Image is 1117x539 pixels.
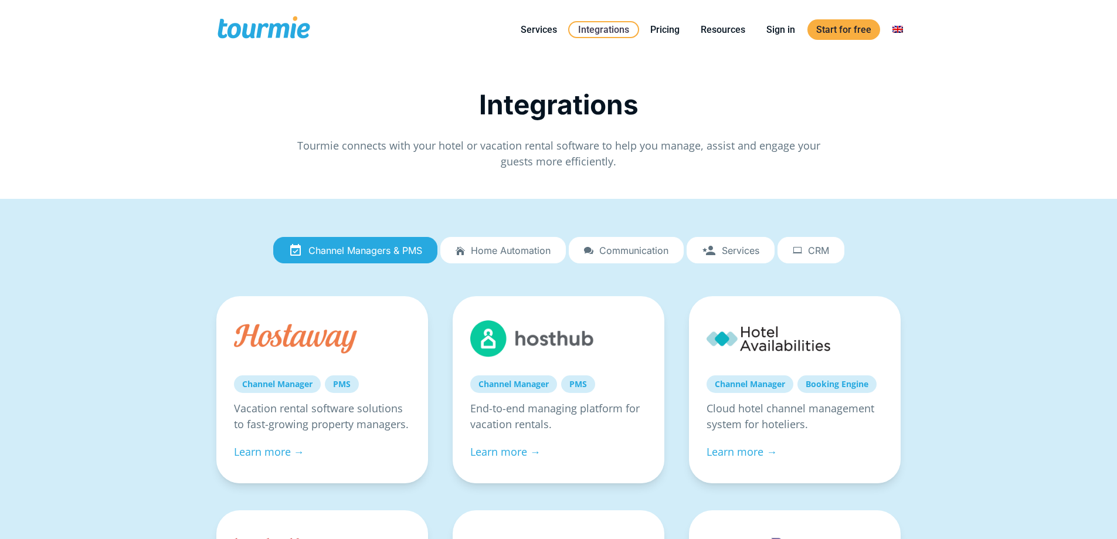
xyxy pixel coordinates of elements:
span: Tourmie connects with your hotel or vacation rental software to help you manage, assist and engag... [297,138,820,168]
a: Integrations [568,21,639,38]
a: PMS [561,375,595,393]
a: Learn more → [470,445,541,459]
p: Cloud hotel channel management system for hoteliers. [707,401,883,432]
a: Channel Manager [470,375,557,393]
p: Vacation rental software solutions to fast-growing property managers. [234,401,410,432]
span: Services [722,245,759,256]
span: Communication [599,245,668,256]
a: Services [512,22,566,37]
a: Start for free [807,19,880,40]
a: Channel Manager [707,375,793,393]
span: Integrations [479,88,639,121]
a: PMS [325,375,359,393]
span: CRM [808,245,829,256]
a: Booking Engine [797,375,877,393]
a: Channel Manager [234,375,321,393]
a: Sign in [758,22,804,37]
span: Channel Managers & PMS [308,245,422,256]
a: Pricing [641,22,688,37]
a: Resources [692,22,754,37]
span: Home automation [471,245,551,256]
a: Learn more → [234,445,304,459]
p: End-to-end managing platform for vacation rentals. [470,401,647,432]
a: Learn more → [707,445,777,459]
a: Switch to [884,22,912,37]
